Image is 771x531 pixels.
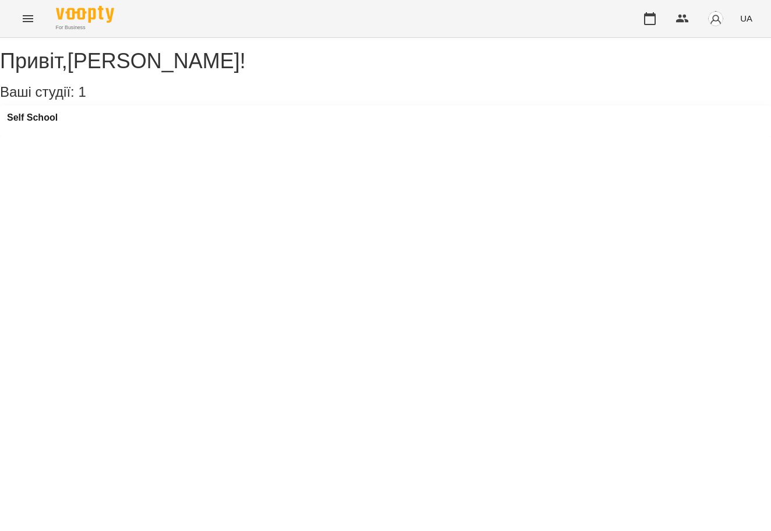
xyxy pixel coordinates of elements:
[56,24,114,31] span: For Business
[78,84,86,100] span: 1
[14,5,42,33] button: Menu
[7,112,58,123] a: Self School
[740,12,752,24] span: UA
[56,6,114,23] img: Voopty Logo
[708,10,724,27] img: avatar_s.png
[735,8,757,29] button: UA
